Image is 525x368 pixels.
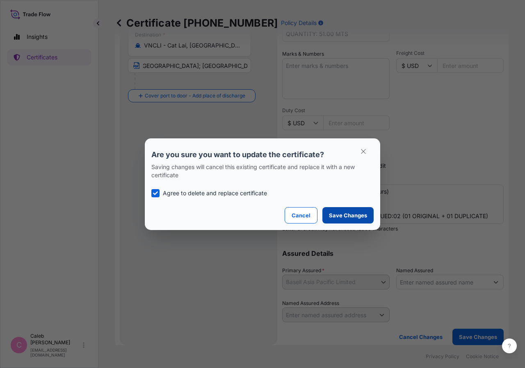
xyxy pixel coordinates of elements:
[322,207,374,224] button: Save Changes
[151,150,374,160] p: Are you sure you want to update the certificate?
[292,211,310,219] p: Cancel
[285,207,317,224] button: Cancel
[329,211,367,219] p: Save Changes
[151,163,374,179] p: Saving changes will cancel this existing certificate and replace it with a new certificate
[163,189,267,197] p: Agree to delete and replace certificate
